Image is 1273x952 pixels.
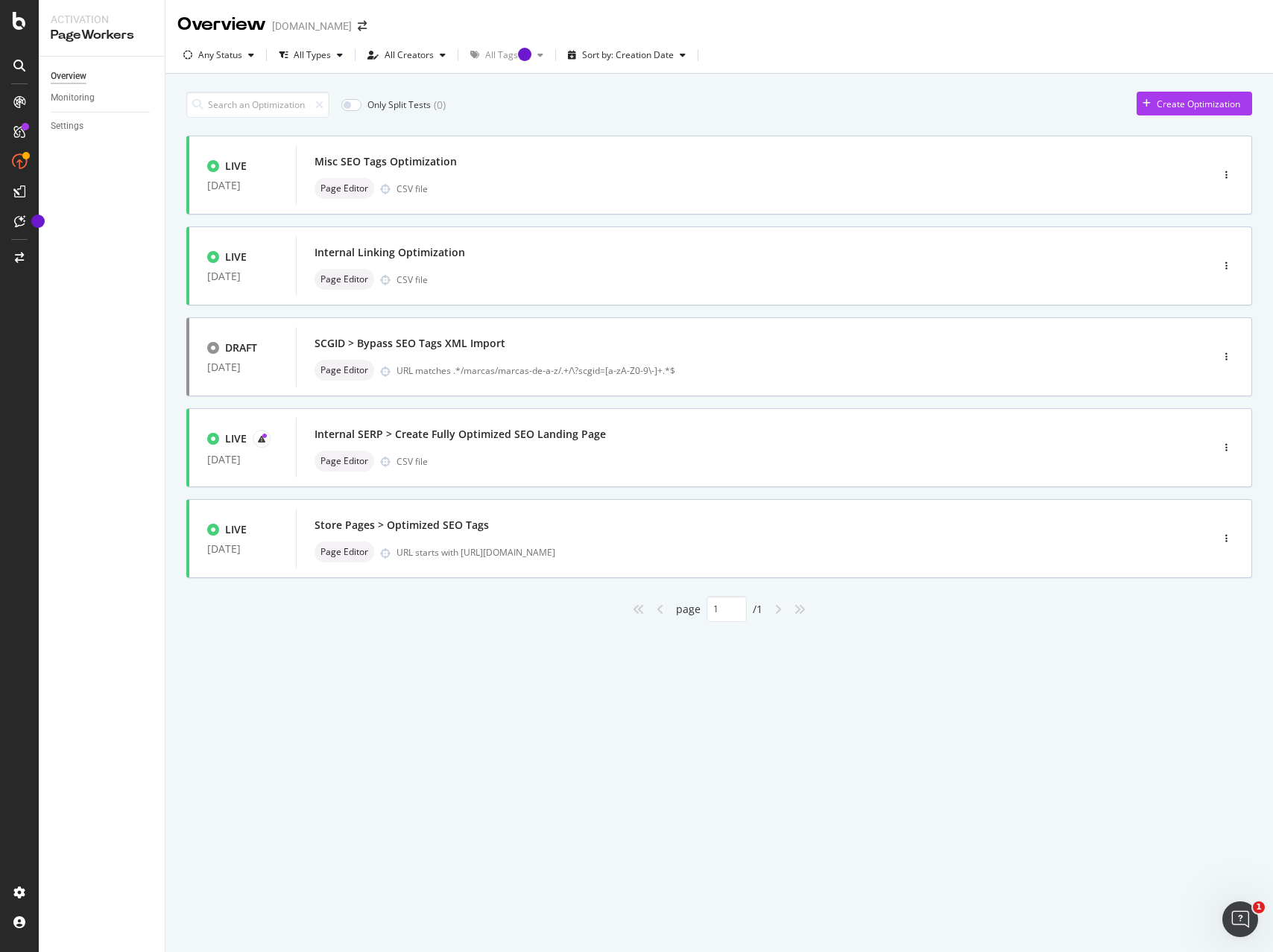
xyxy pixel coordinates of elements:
div: [DOMAIN_NAME] [272,19,352,34]
div: Only Split Tests [367,98,431,111]
span: Page Editor [320,275,368,284]
div: LIVE [225,522,247,537]
div: URL matches .*/marcas/marcas-de-a-z/.+/\?scgid=[a-zA-Z0-9\-]+.*$ [397,364,1148,377]
div: DRAFT [225,340,257,355]
div: Internal Linking Optimization [315,245,465,260]
div: [DATE] [207,361,278,373]
div: Any Status [198,51,242,60]
div: neutral label [315,178,374,199]
div: Misc SEO Tags Optimization [315,154,457,169]
button: All TagsTooltip anchor [464,43,549,67]
div: Overview [51,69,86,84]
div: SCGID > Bypass SEO Tags XML Import [315,336,505,351]
div: Tooltip anchor [518,48,531,61]
div: Settings [51,118,83,134]
div: CSV file [397,455,428,468]
div: arrow-right-arrow-left [358,21,367,31]
div: LIVE [225,431,247,446]
div: PageWorkers [51,27,153,44]
div: neutral label [315,451,374,472]
input: Search an Optimization [186,92,329,118]
div: angle-right [768,597,788,621]
div: Create Optimization [1157,98,1240,110]
div: angles-left [627,597,651,621]
div: Sort by: Creation Date [582,51,674,60]
iframe: Intercom live chat [1222,901,1258,937]
div: neutral label [315,360,374,381]
div: [DATE] [207,270,278,282]
div: LIVE [225,159,247,174]
span: Page Editor [320,184,368,193]
button: Sort by: Creation Date [562,43,692,67]
div: page / 1 [676,596,762,622]
div: ( 0 ) [434,98,446,112]
button: Any Status [177,43,260,67]
div: All Types [294,51,331,60]
button: All Creators [361,43,452,67]
div: neutral label [315,542,374,562]
div: LIVE [225,250,247,264]
div: angle-left [651,597,670,621]
div: neutral label [315,269,374,290]
div: Monitoring [51,90,95,106]
div: All Tags [485,51,531,60]
div: URL starts with [URL][DOMAIN_NAME] [397,546,1148,559]
div: [DATE] [207,543,278,555]
button: All Types [273,43,349,67]
button: Create Optimization [1137,92,1252,115]
div: Overview [177,12,266,37]
div: Tooltip anchor [31,215,45,228]
div: CSV file [397,183,428,195]
span: Page Editor [320,548,368,556]
div: Activation [51,12,153,27]
div: Store Pages > Optimized SEO Tags [315,518,489,533]
a: Overview [51,69,154,84]
span: Page Editor [320,457,368,466]
div: CSV file [397,273,428,286]
a: Settings [51,118,154,134]
div: All Creators [385,51,434,60]
div: [DATE] [207,180,278,191]
span: 1 [1253,901,1265,913]
a: Monitoring [51,90,154,106]
div: Internal SERP > Create Fully Optimized SEO Landing Page [315,427,606,442]
span: Page Editor [320,366,368,375]
div: angles-right [788,597,812,621]
div: [DATE] [207,454,278,466]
